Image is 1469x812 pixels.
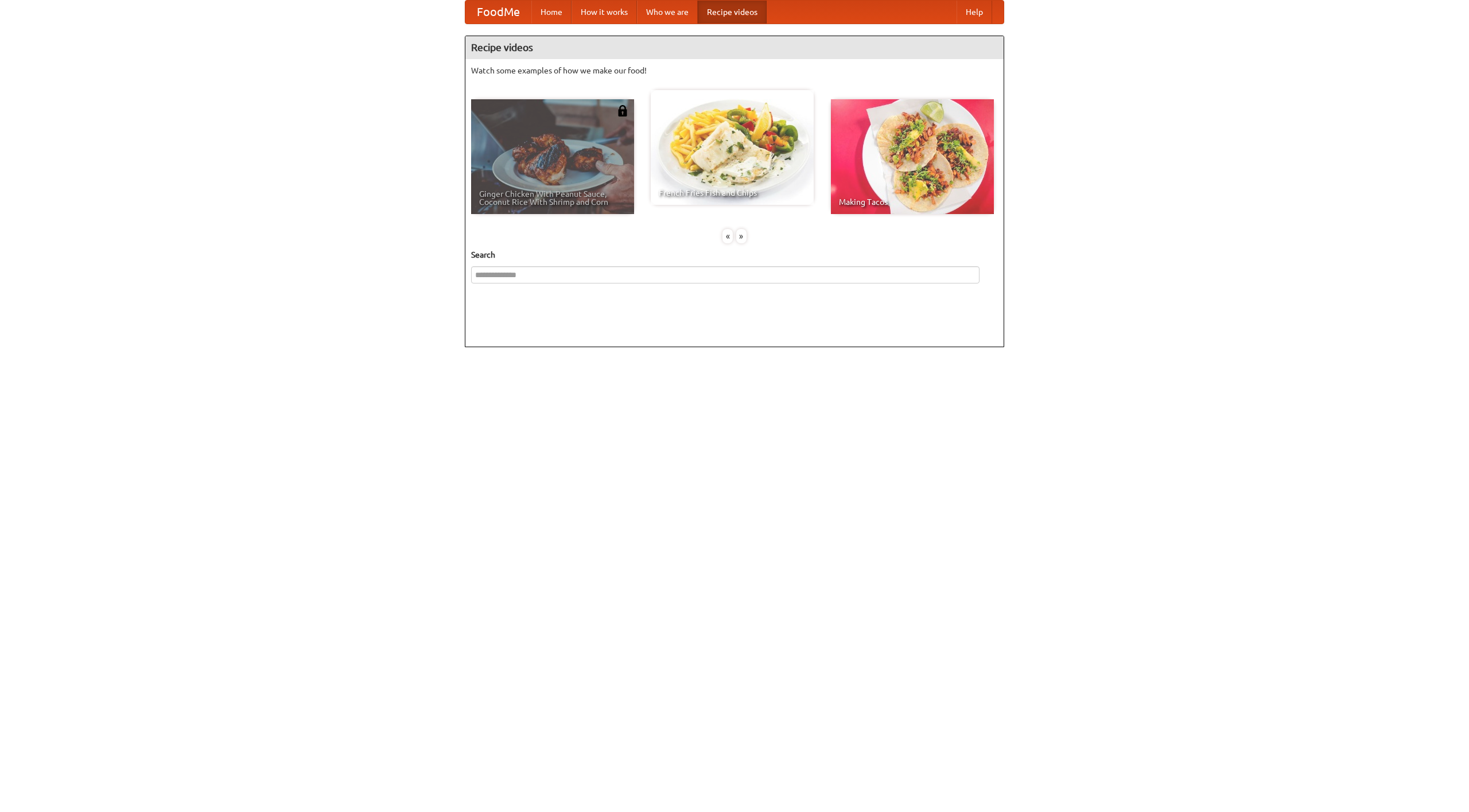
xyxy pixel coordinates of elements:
span: French Fries Fish and Chips [659,189,806,197]
span: Making Tacos [839,198,986,206]
div: » [736,229,747,243]
a: Making Tacos [831,99,994,214]
a: Recipe videos [698,1,767,24]
a: Help [957,1,992,24]
a: Who we are [637,1,698,24]
a: FoodMe [465,1,531,24]
a: French Fries Fish and Chips [651,90,814,205]
a: Home [531,1,572,24]
p: Watch some examples of how we make our food! [471,65,998,76]
h4: Recipe videos [465,36,1004,59]
div: « [722,229,733,243]
a: How it works [572,1,637,24]
h5: Search [471,249,998,261]
img: 483408.png [617,105,628,116]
